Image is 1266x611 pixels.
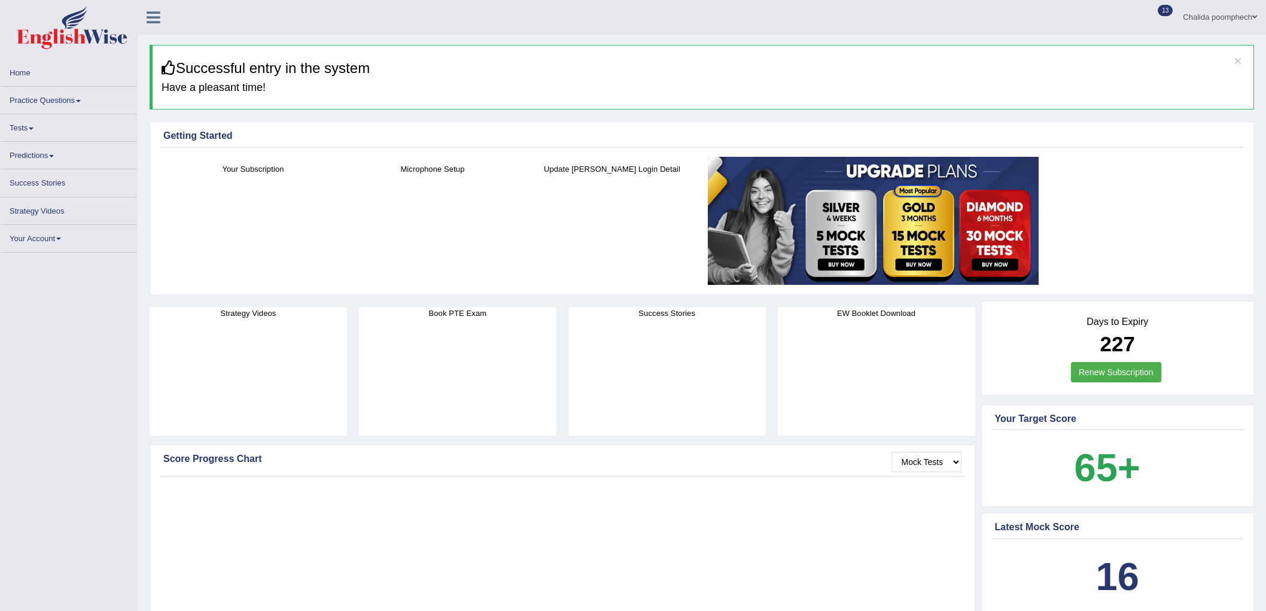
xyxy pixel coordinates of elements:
[163,452,961,466] div: Score Progress Chart
[568,307,766,320] h4: Success Stories
[1071,362,1161,382] a: Renew Subscription
[162,60,1244,76] h3: Successful entry in the system
[1100,332,1135,355] b: 227
[1,225,137,248] a: Your Account
[1,142,137,165] a: Predictions
[1,59,137,83] a: Home
[1158,5,1173,16] span: 13
[349,163,516,175] h4: Microphone Setup
[528,163,696,175] h4: Update [PERSON_NAME] Login Detail
[1,197,137,221] a: Strategy Videos
[150,307,347,320] h4: Strategy Videos
[708,157,1039,285] img: small5.jpg
[778,307,975,320] h4: EW Booklet Download
[1,169,137,193] a: Success Stories
[995,412,1241,426] div: Your Target Score
[995,520,1241,534] div: Latest Mock Score
[1075,446,1140,490] b: 65+
[1,114,137,138] a: Tests
[169,163,337,175] h4: Your Subscription
[162,82,1244,94] h4: Have a pleasant time!
[359,307,556,320] h4: Book PTE Exam
[163,129,1240,143] div: Getting Started
[1,87,137,110] a: Practice Questions
[995,317,1241,327] h4: Days to Expiry
[1096,555,1139,598] b: 16
[1234,54,1241,67] button: ×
